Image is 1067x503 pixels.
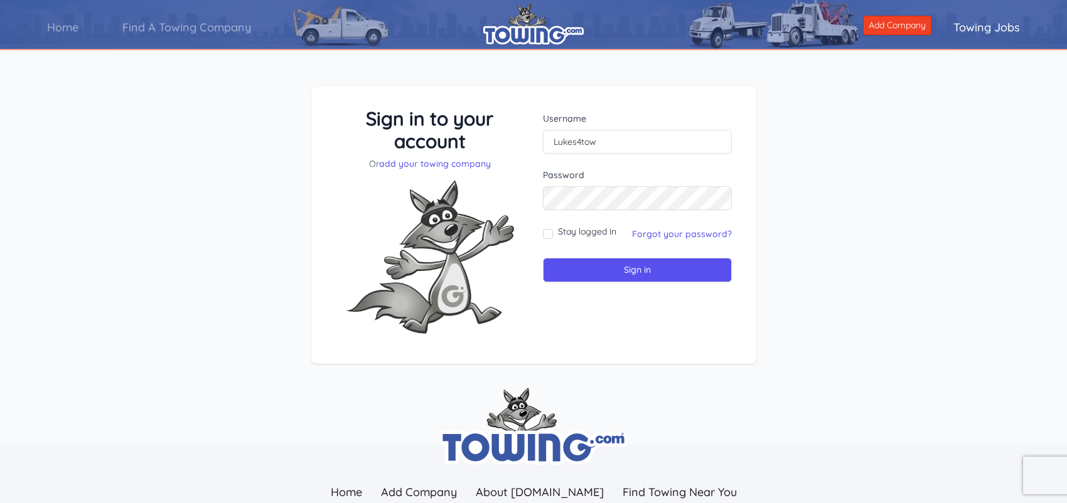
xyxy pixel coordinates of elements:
h3: Sign in to your account [336,107,525,152]
img: towing [439,388,628,465]
input: Sign in [543,258,732,282]
a: Find A Towing Company [100,9,273,45]
a: Towing Jobs [931,9,1042,45]
a: Forgot your password? [632,228,732,240]
a: Home [25,9,100,45]
p: Or [336,157,525,170]
img: logo.png [483,3,584,45]
img: Fox-Excited.png [336,170,524,344]
a: add your towing company [379,158,491,169]
a: Add Company [863,16,931,35]
label: Username [543,112,732,125]
label: Stay logged in [558,225,616,238]
label: Password [543,169,732,181]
